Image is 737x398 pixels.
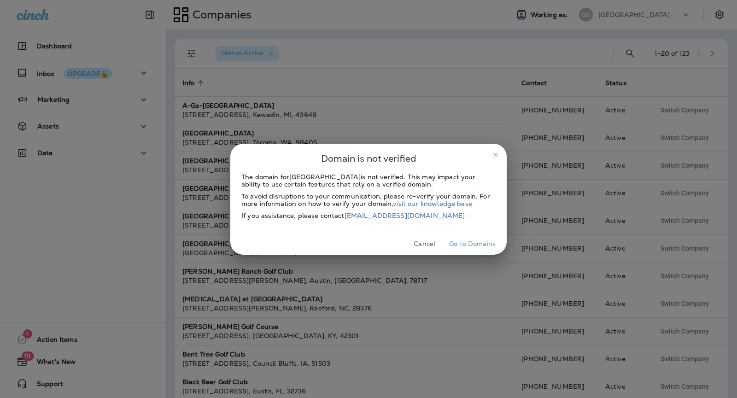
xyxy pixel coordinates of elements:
[393,199,472,208] a: visit our knowledge base
[241,173,496,188] div: The domain for [GEOGRAPHIC_DATA] is not verified. This may impact your ability to use certain fea...
[241,193,496,207] div: To avoid disruptions to your communication, please re-verify your domain. For more information on...
[407,237,442,251] button: Cancel
[488,147,503,162] button: close
[445,237,499,251] button: Go to Domains
[241,212,496,219] div: If you assistance, please contact
[321,151,416,166] span: Domain is not verified
[345,211,465,220] a: [EMAIL_ADDRESS][DOMAIN_NAME]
